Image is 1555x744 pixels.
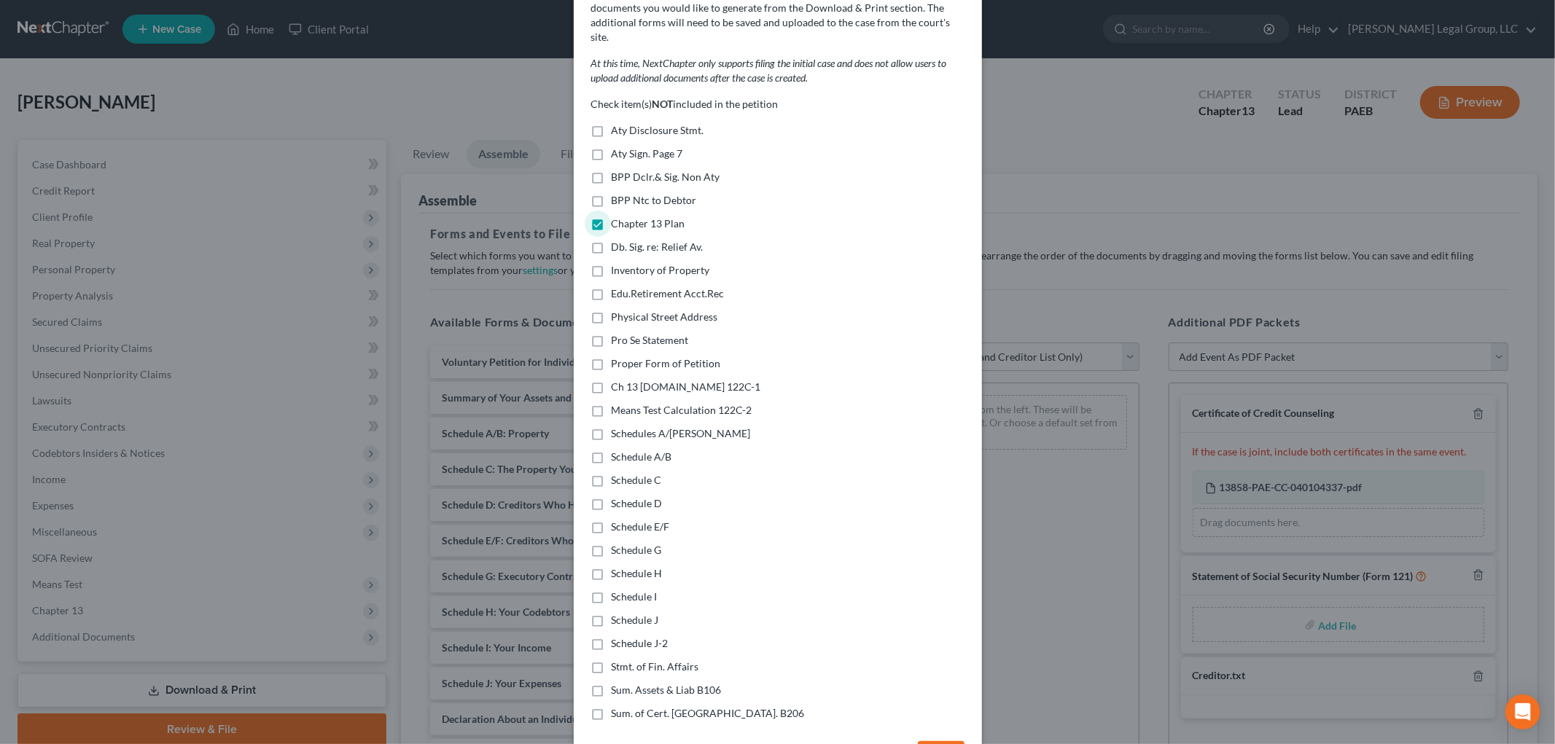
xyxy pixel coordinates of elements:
strong: NOT [652,98,674,110]
p: At this time, NextChapter only supports filing the initial case and does not allow users to uploa... [591,56,964,85]
span: Schedule E/F [612,520,670,533]
span: Ch 13 [DOMAIN_NAME] 122C-1 [612,380,761,393]
p: Check item(s) included in the petition [591,97,964,111]
span: BPP Ntc to Debtor [612,194,697,206]
span: BPP Dclr.& Sig. Non Aty [612,171,720,183]
div: Open Intercom Messenger [1505,694,1540,729]
span: Aty Sign. Page 7 [612,147,683,160]
span: Sum. Assets & Liab B106 [612,684,722,696]
span: Sum. of Cert. [GEOGRAPHIC_DATA]. B206 [612,707,805,719]
span: Schedules A/[PERSON_NAME] [612,427,751,439]
span: Schedule G [612,544,662,556]
span: Db. Sig. re: Relief Av. [612,240,704,253]
span: Edu.Retirement Acct.Rec [612,287,725,299]
span: Stmt. of Fin. Affairs [612,660,699,673]
span: Schedule J [612,614,659,626]
span: Pro Se Statement [612,334,689,346]
span: Chapter 13 Plan [612,217,685,230]
span: Means Test Calculation 122C-2 [612,404,752,416]
span: Schedule I [612,590,658,603]
span: Schedule J-2 [612,637,669,649]
span: Physical Street Address [612,310,718,323]
span: Schedule H [612,567,663,579]
span: Schedule D [612,497,663,509]
span: Schedule A/B [612,450,672,463]
span: Inventory of Property [612,264,710,276]
span: Schedule C [612,474,662,486]
span: Proper Form of Petition [612,357,721,369]
span: Aty Disclosure Stmt. [612,124,704,136]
